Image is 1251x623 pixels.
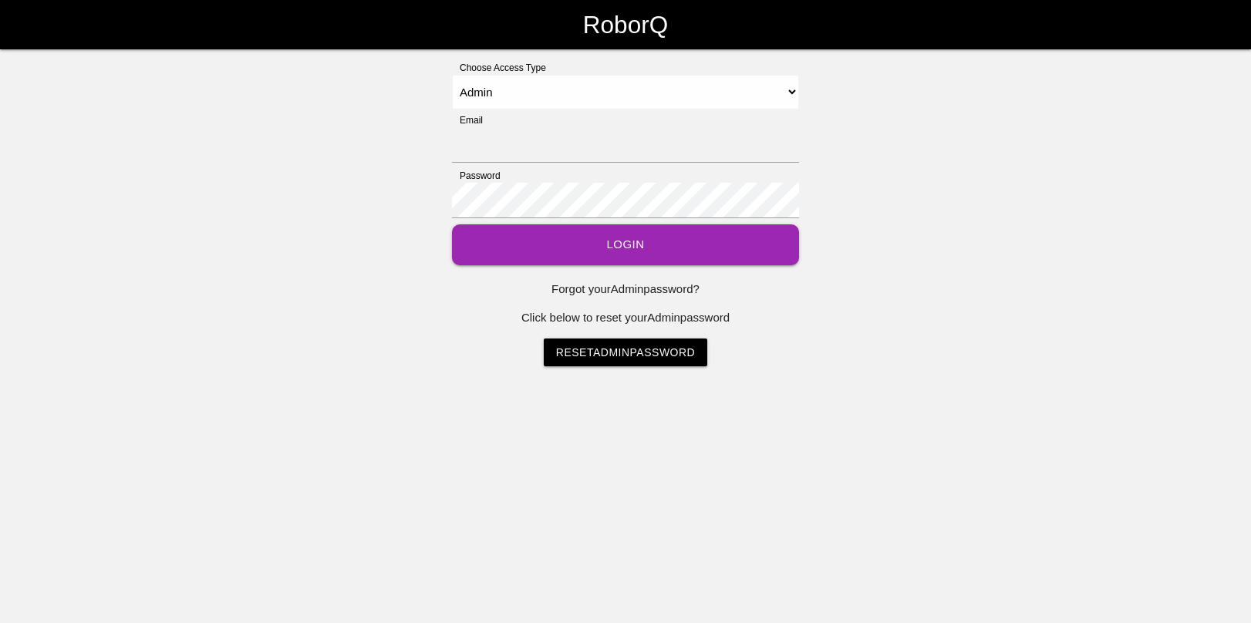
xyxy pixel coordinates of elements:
[452,309,799,327] p: Click below to reset your Admin password
[452,61,546,75] label: Choose Access Type
[452,281,799,298] p: Forgot your Admin password?
[452,224,799,265] button: Login
[452,169,501,183] label: Password
[544,338,707,366] a: ResetAdminPassword
[452,113,483,127] label: Email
